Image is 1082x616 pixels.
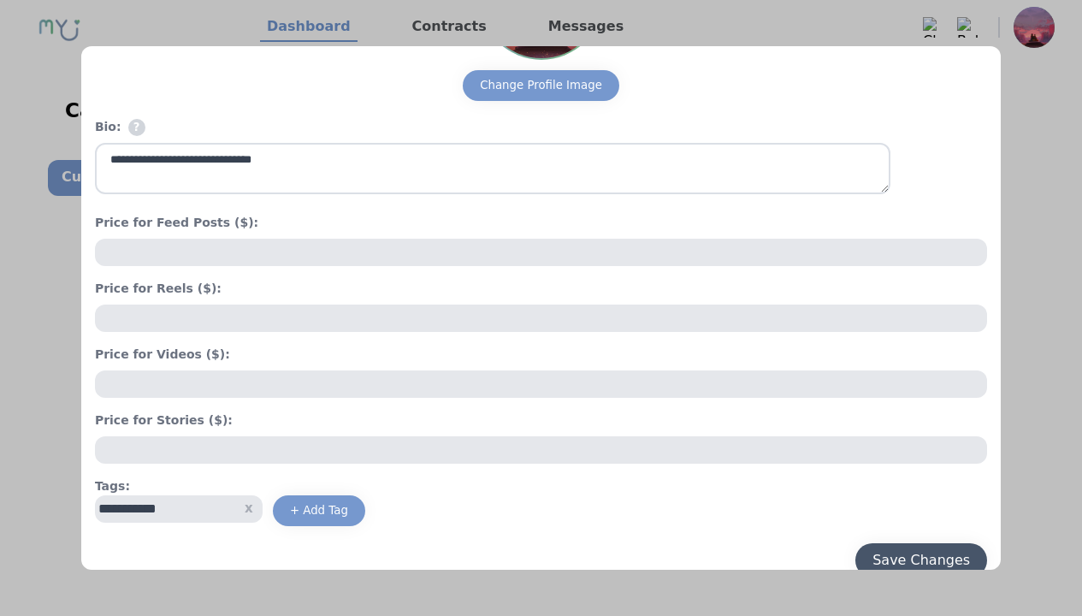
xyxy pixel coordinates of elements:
h4: Price for Feed Posts ($): [95,214,987,232]
div: Save Changes [872,550,970,571]
button: x [236,495,262,520]
button: Change Profile Image [463,70,619,101]
div: + Add Tag [290,502,348,519]
h4: Bio: [95,118,987,136]
div: Change Profile Image [480,77,602,94]
h4: Price for Reels ($): [95,280,987,298]
h4: Tags: [95,477,987,495]
button: + Add Tag [273,495,365,526]
span: Tell potential clients about yourself! Who are you as a creator or an influencer? What causes mot... [128,119,145,136]
h4: Price for Videos ($): [95,346,987,364]
span: x [236,498,262,519]
h4: Price for Stories ($): [95,412,987,429]
button: Save Changes [855,543,987,577]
